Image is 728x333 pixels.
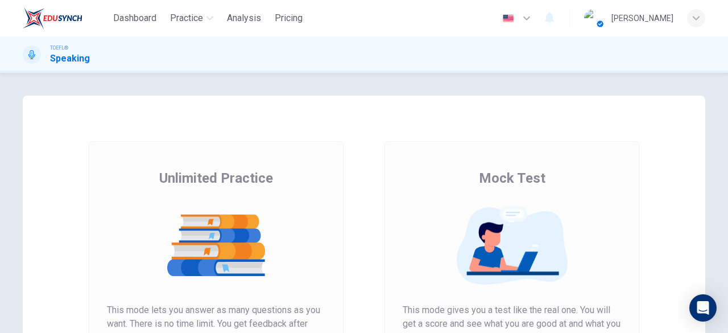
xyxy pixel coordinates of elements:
[611,11,673,25] div: [PERSON_NAME]
[50,52,90,65] h1: Speaking
[501,14,515,23] img: en
[170,11,203,25] span: Practice
[222,8,266,28] button: Analysis
[109,8,161,28] button: Dashboard
[113,11,156,25] span: Dashboard
[689,294,717,322] div: Open Intercom Messenger
[270,8,307,28] button: Pricing
[166,8,218,28] button: Practice
[479,169,545,187] span: Mock Test
[23,7,82,30] img: EduSynch logo
[23,7,109,30] a: EduSynch logo
[159,169,273,187] span: Unlimited Practice
[584,9,602,27] img: Profile picture
[275,11,303,25] span: Pricing
[227,11,261,25] span: Analysis
[50,44,68,52] span: TOEFL®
